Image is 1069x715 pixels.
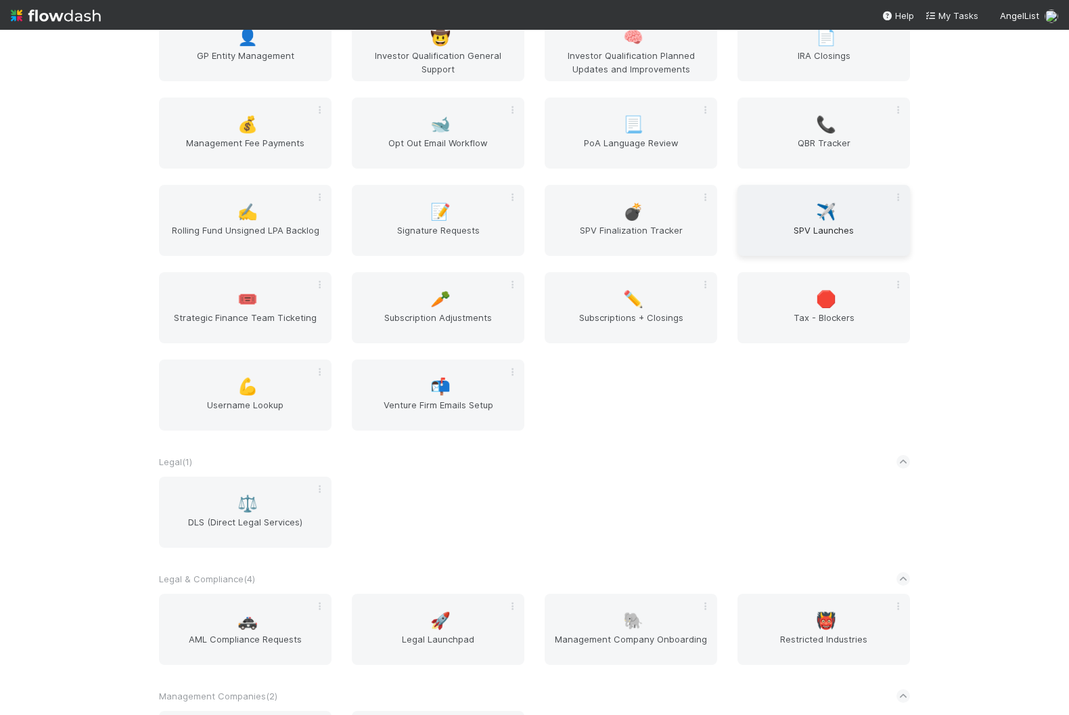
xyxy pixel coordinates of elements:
[159,477,332,548] a: ⚖️DLS (Direct Legal Services)
[164,136,326,163] span: Management Fee Payments
[164,49,326,76] span: GP Entity Management
[164,223,326,251] span: Rolling Fund Unsigned LPA Backlog
[1045,9,1058,23] img: avatar_eed832e9-978b-43e4-b51e-96e46fa5184b.png
[925,10,978,21] span: My Tasks
[743,49,905,76] span: IRA Closings
[743,311,905,338] span: Tax - Blockers
[430,116,451,133] span: 🐋
[816,203,836,221] span: ✈️
[237,378,258,395] span: 💪
[623,612,643,630] span: 🐘
[159,594,332,665] a: 🚓AML Compliance Requests
[164,398,326,425] span: Username Lookup
[430,28,451,46] span: 🤠
[352,594,524,665] a: 🚀Legal Launchpad
[550,223,712,251] span: SPV Finalization Tracker
[743,223,905,251] span: SPV Launches
[623,28,643,46] span: 🧠
[816,28,836,46] span: 📄
[550,49,712,76] span: Investor Qualification Planned Updates and Improvements
[159,456,192,467] span: Legal ( 1 )
[737,594,910,665] a: 👹Restricted Industries
[816,612,836,630] span: 👹
[545,185,717,256] a: 💣SPV Finalization Tracker
[159,691,277,701] span: Management Companies ( 2 )
[159,272,332,343] a: 🎟️Strategic Finance Team Ticketing
[550,632,712,659] span: Management Company Onboarding
[545,594,717,665] a: 🐘Management Company Onboarding
[882,9,914,22] div: Help
[430,290,451,308] span: 🥕
[159,573,255,584] span: Legal & Compliance ( 4 )
[237,116,258,133] span: 💰
[159,185,332,256] a: ✍️Rolling Fund Unsigned LPA Backlog
[816,290,836,308] span: 🛑
[545,10,717,81] a: 🧠Investor Qualification Planned Updates and Improvements
[11,4,101,27] img: logo-inverted-e16ddd16eac7371096b0.svg
[623,116,643,133] span: 📃
[357,223,519,251] span: Signature Requests
[164,515,326,542] span: DLS (Direct Legal Services)
[352,10,524,81] a: 🤠Investor Qualification General Support
[159,360,332,431] a: 💪Username Lookup
[737,10,910,81] a: 📄IRA Closings
[159,10,332,81] a: 👤GP Entity Management
[357,311,519,338] span: Subscription Adjustments
[237,290,258,308] span: 🎟️
[237,495,258,513] span: ⚖️
[357,632,519,659] span: Legal Launchpad
[352,360,524,431] a: 📬Venture Firm Emails Setup
[237,28,258,46] span: 👤
[352,97,524,169] a: 🐋Opt Out Email Workflow
[1000,10,1039,21] span: AngelList
[352,272,524,343] a: 🥕Subscription Adjustments
[430,203,451,221] span: 📝
[737,97,910,169] a: 📞QBR Tracker
[357,398,519,425] span: Venture Firm Emails Setup
[743,632,905,659] span: Restricted Industries
[623,203,643,221] span: 💣
[164,632,326,659] span: AML Compliance Requests
[550,136,712,163] span: PoA Language Review
[164,311,326,338] span: Strategic Finance Team Ticketing
[737,185,910,256] a: ✈️SPV Launches
[545,97,717,169] a: 📃PoA Language Review
[623,290,643,308] span: ✏️
[430,378,451,395] span: 📬
[816,116,836,133] span: 📞
[357,49,519,76] span: Investor Qualification General Support
[737,272,910,343] a: 🛑Tax - Blockers
[237,203,258,221] span: ✍️
[925,9,978,22] a: My Tasks
[430,612,451,630] span: 🚀
[159,97,332,169] a: 💰Management Fee Payments
[550,311,712,338] span: Subscriptions + Closings
[352,185,524,256] a: 📝Signature Requests
[357,136,519,163] span: Opt Out Email Workflow
[237,612,258,630] span: 🚓
[743,136,905,163] span: QBR Tracker
[545,272,717,343] a: ✏️Subscriptions + Closings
